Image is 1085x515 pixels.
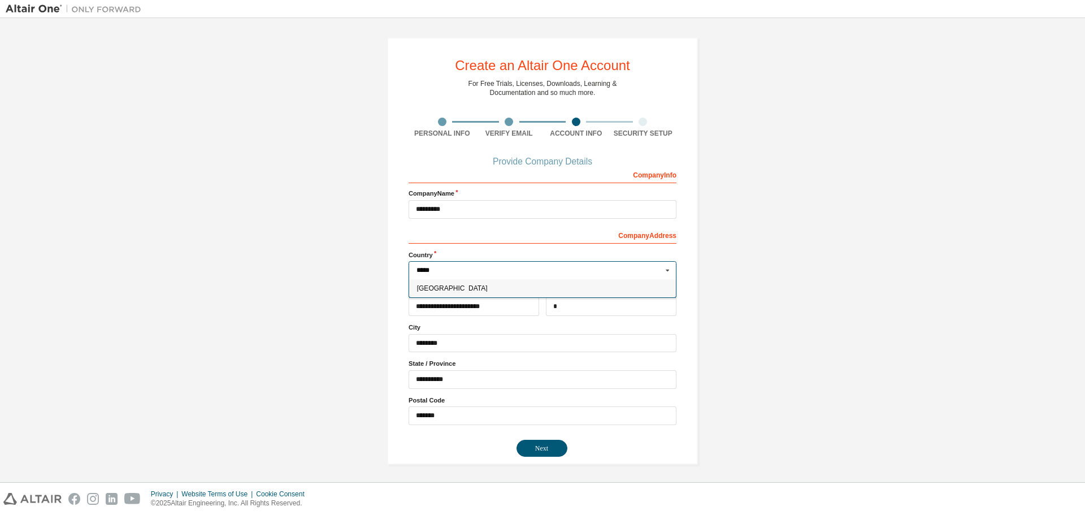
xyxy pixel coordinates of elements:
div: Privacy [151,490,181,499]
label: City [409,323,676,332]
img: youtube.svg [124,493,141,505]
label: Postal Code [409,396,676,405]
div: Account Info [542,129,610,138]
label: Company Name [409,189,676,198]
img: altair_logo.svg [3,493,62,505]
div: Personal Info [409,129,476,138]
div: Security Setup [610,129,677,138]
div: Provide Company Details [409,158,676,165]
button: Next [517,440,567,457]
div: Company Info [409,165,676,183]
label: Country [409,250,676,259]
div: Create an Altair One Account [455,59,630,72]
img: linkedin.svg [106,493,118,505]
span: [GEOGRAPHIC_DATA] [417,285,669,292]
div: For Free Trials, Licenses, Downloads, Learning & Documentation and so much more. [468,79,617,97]
img: instagram.svg [87,493,99,505]
label: State / Province [409,359,676,368]
div: Website Terms of Use [181,490,256,499]
img: Altair One [6,3,147,15]
img: facebook.svg [68,493,80,505]
p: © 2025 Altair Engineering, Inc. All Rights Reserved. [151,499,311,508]
div: Verify Email [476,129,543,138]
div: Company Address [409,226,676,244]
div: Cookie Consent [256,490,311,499]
